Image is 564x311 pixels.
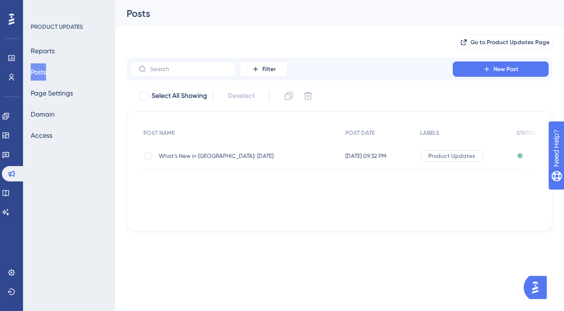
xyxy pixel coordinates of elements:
[453,61,549,77] button: New Post
[470,38,550,46] span: Go to Product Updates Page
[31,106,55,123] button: Domain
[219,87,263,105] button: Deselect
[31,23,83,31] div: PRODUCT UPDATES
[31,84,73,102] button: Page Settings
[23,2,60,14] span: Need Help?
[143,129,175,137] span: POST NAME
[31,63,46,81] button: Posts
[31,127,52,144] button: Access
[228,90,255,102] span: Deselect
[150,66,228,72] input: Search
[345,152,387,160] span: [DATE] 09:32 PM
[262,65,276,73] span: Filter
[428,152,475,160] span: Product Updates
[420,129,439,137] span: LABELS
[159,152,312,160] span: What’s New in [GEOGRAPHIC_DATA]: [DATE]
[517,129,536,137] span: STATUS
[524,273,552,302] iframe: UserGuiding AI Assistant Launcher
[152,90,207,102] span: Select All Showing
[493,65,518,73] span: New Post
[127,7,529,20] div: Posts
[457,35,552,50] button: Go to Product Updates Page
[240,61,288,77] button: Filter
[31,42,55,60] button: Reports
[345,129,375,137] span: POST DATE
